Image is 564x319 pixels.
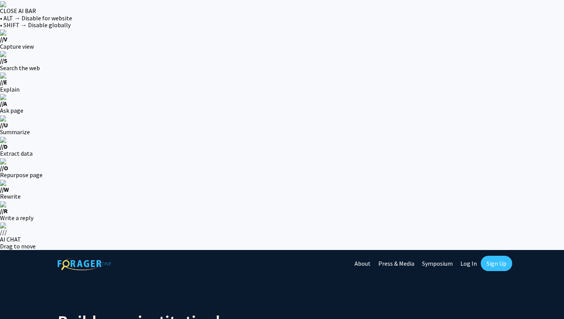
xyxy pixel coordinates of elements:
[418,250,457,277] a: Opens in a new tab
[481,256,512,271] a: Sign Up
[374,250,418,277] a: Press & Media
[58,257,111,270] img: ForagerOne Logo
[457,250,481,277] a: Log In
[351,250,374,277] a: About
